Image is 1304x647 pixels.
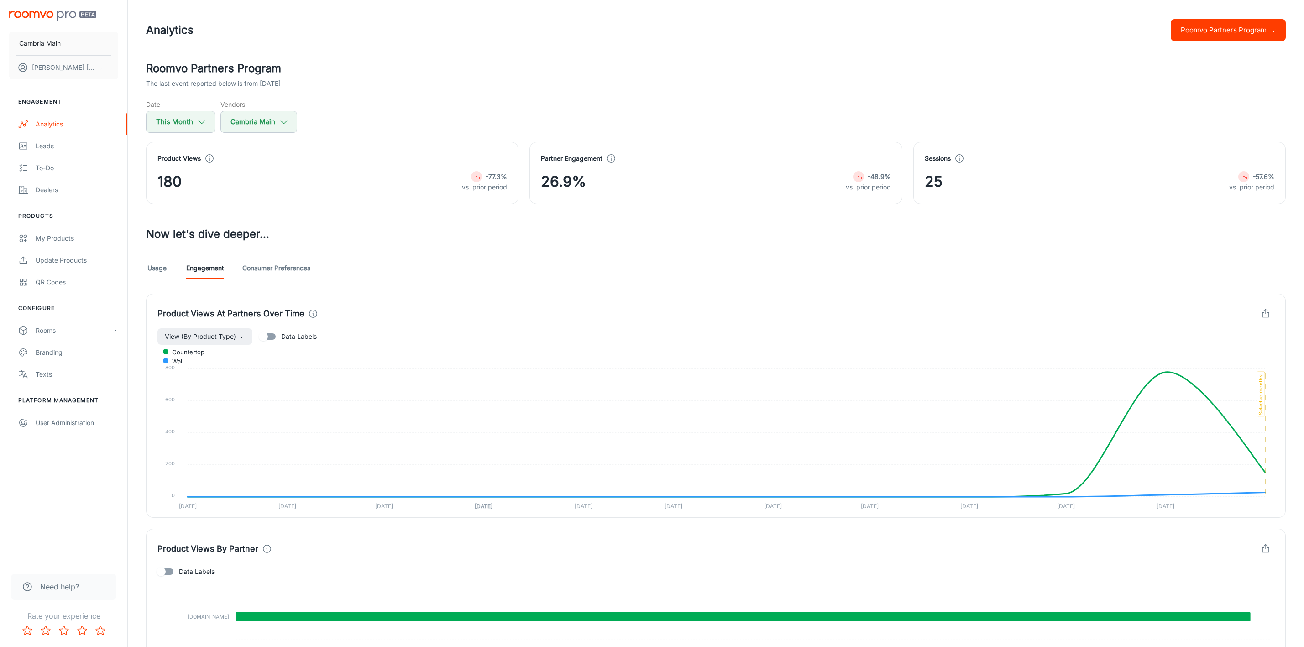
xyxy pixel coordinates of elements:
[575,503,592,510] tspan: [DATE]
[165,428,175,435] tspan: 400
[960,503,978,510] tspan: [DATE]
[1229,182,1274,192] p: vs. prior period
[179,567,215,577] span: Data Labels
[157,171,182,193] span: 180
[36,163,118,173] div: To-do
[36,369,118,379] div: Texts
[764,503,782,510] tspan: [DATE]
[37,621,55,640] button: Rate 2 star
[486,173,507,180] strong: -77.3%
[172,492,175,499] tspan: 0
[1171,19,1286,41] button: Roomvo Partners Program
[146,111,215,133] button: This Month
[91,621,110,640] button: Rate 5 star
[157,542,258,555] h4: Product Views By Partner
[1057,503,1075,510] tspan: [DATE]
[165,357,183,365] span: Wall
[36,347,118,358] div: Branding
[188,614,229,620] tspan: [DOMAIN_NAME]
[665,503,682,510] tspan: [DATE]
[925,153,951,163] h4: Sessions
[36,326,111,336] div: Rooms
[36,255,118,265] div: Update Products
[925,171,943,193] span: 25
[36,418,118,428] div: User Administration
[165,331,236,342] span: View (By Product Type)
[146,226,1286,242] h3: Now let's dive deeper...
[36,185,118,195] div: Dealers
[475,503,492,510] tspan: [DATE]
[9,56,118,79] button: [PERSON_NAME] [PERSON_NAME]
[19,38,61,48] p: Cambria Main
[281,331,317,342] span: Data Labels
[18,621,37,640] button: Rate 1 star
[146,257,168,279] a: Usage
[36,233,118,243] div: My Products
[165,396,175,403] tspan: 600
[146,22,194,38] h1: Analytics
[7,610,120,621] p: Rate your experience
[157,153,201,163] h4: Product Views
[179,503,197,510] tspan: [DATE]
[541,171,586,193] span: 26.9%
[165,460,175,467] tspan: 200
[846,182,891,192] p: vs. prior period
[165,364,175,371] tspan: 800
[36,277,118,287] div: QR Codes
[32,63,96,73] p: [PERSON_NAME] [PERSON_NAME]
[220,111,297,133] button: Cambria Main
[146,100,215,109] h5: Date
[9,11,96,21] img: Roomvo PRO Beta
[1253,173,1274,180] strong: -57.6%
[861,503,879,510] tspan: [DATE]
[868,173,891,180] strong: -48.9%
[146,79,281,89] p: The last event reported below is from [DATE]
[36,119,118,129] div: Analytics
[36,141,118,151] div: Leads
[541,153,602,163] h4: Partner Engagement
[1157,503,1174,510] tspan: [DATE]
[165,348,204,356] span: Countertop
[242,257,310,279] a: Consumer Preferences
[462,182,507,192] p: vs. prior period
[9,32,118,55] button: Cambria Main
[40,581,79,592] span: Need help?
[55,621,73,640] button: Rate 3 star
[375,503,393,510] tspan: [DATE]
[220,100,297,109] h5: Vendors
[157,307,304,320] h4: Product Views At Partners Over Time
[73,621,91,640] button: Rate 4 star
[157,328,252,345] button: View (By Product Type)
[146,60,1286,77] h2: Roomvo Partners Program
[186,257,224,279] a: Engagement
[278,503,296,510] tspan: [DATE]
